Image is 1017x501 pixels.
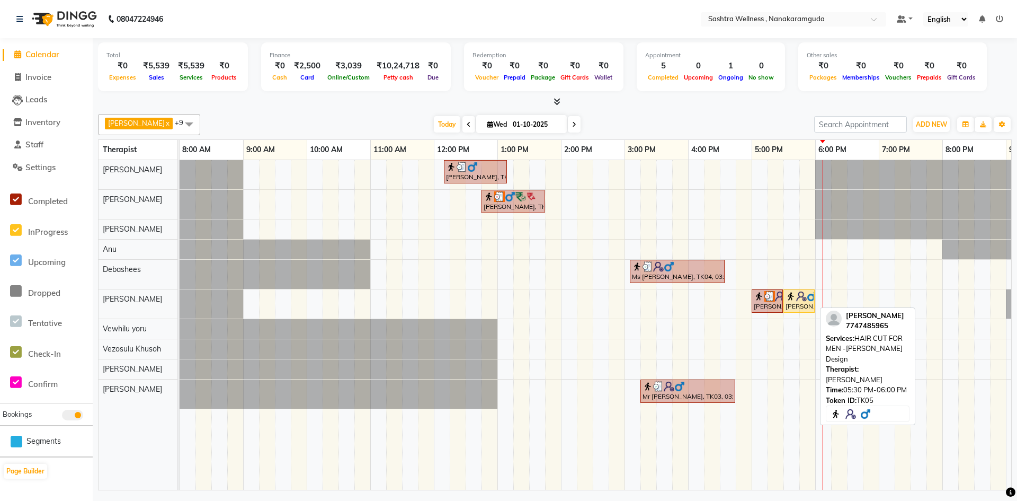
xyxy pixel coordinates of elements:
a: Inventory [3,117,90,129]
img: logo [27,4,100,34]
div: Redemption [472,51,615,60]
span: Today [434,116,460,133]
a: 1:00 PM [498,142,531,157]
span: +9 [175,118,191,127]
div: ₹0 [807,60,840,72]
span: Upcoming [681,74,716,81]
span: Anu [103,244,117,254]
span: Expenses [106,74,139,81]
span: Online/Custom [325,74,372,81]
div: ₹0 [472,60,501,72]
div: ₹0 [106,60,139,72]
div: Appointment [645,51,777,60]
span: Time: [826,385,843,394]
a: 2:00 PM [561,142,595,157]
span: [PERSON_NAME] [846,311,904,320]
span: Sales [146,74,167,81]
span: Vewhilu yoru [103,324,147,333]
span: Petty cash [381,74,416,81]
a: 7:00 PM [879,142,913,157]
span: Services: [826,334,854,342]
span: [PERSON_NAME] [103,165,162,174]
span: Voucher [472,74,501,81]
span: Prepaid [501,74,528,81]
div: [PERSON_NAME] [826,364,909,385]
span: Gift Cards [944,74,978,81]
span: Gift Cards [558,74,592,81]
span: [PERSON_NAME] [103,384,162,394]
div: ₹0 [209,60,239,72]
a: 9:00 AM [244,142,278,157]
span: [PERSON_NAME] [108,119,165,127]
a: 8:00 AM [180,142,213,157]
span: Check-In [28,349,61,359]
div: ₹0 [944,60,978,72]
span: Wallet [592,74,615,81]
span: Inventory [25,117,60,127]
span: [PERSON_NAME] [103,294,162,304]
span: Packages [807,74,840,81]
span: Therapist: [826,365,859,373]
div: Finance [270,51,442,60]
span: Settings [25,162,56,172]
span: Products [209,74,239,81]
div: ₹0 [840,60,882,72]
a: Calendar [3,49,90,61]
div: 0 [681,60,716,72]
input: 2025-10-01 [510,117,563,133]
span: InProgress [28,227,68,237]
span: Segments [26,436,61,447]
div: ₹0 [914,60,944,72]
div: ₹0 [558,60,592,72]
span: Due [425,74,441,81]
div: 5 [645,60,681,72]
a: 10:00 AM [307,142,345,157]
span: Bookings [3,410,32,418]
a: 5:00 PM [752,142,786,157]
span: Card [298,74,317,81]
div: ₹0 [424,60,442,72]
span: Completed [645,74,681,81]
span: [PERSON_NAME] [103,195,162,204]
div: 7747485965 [846,321,904,331]
div: ₹0 [270,60,290,72]
div: Mr [PERSON_NAME], TK03, 03:15 PM-04:45 PM, NEAR BUY VOUCHERS - Aroma/Swedish Classic Full Body Ma... [641,381,734,401]
span: Services [177,74,206,81]
span: No show [746,74,777,81]
a: 6:00 PM [816,142,849,157]
span: Memberships [840,74,882,81]
span: Completed [28,196,68,206]
a: 3:00 PM [625,142,658,157]
span: Wed [485,120,510,128]
span: Tentative [28,318,62,328]
div: ₹0 [592,60,615,72]
div: [PERSON_NAME], TK02, 12:45 PM-01:45 PM, CLASSIC MASSAGES -Swedish Massage ( 60 mins ) [483,191,543,212]
span: Confirm [28,379,58,389]
div: ₹0 [882,60,914,72]
a: Leads [3,94,90,106]
span: Dropped [28,288,60,298]
div: Ms [PERSON_NAME], TK04, 03:05 PM-04:35 PM, GEL SET - GEL NEW SET [631,261,724,282]
span: Debashees [103,265,141,274]
div: Other sales [807,51,978,60]
button: Page Builder [4,464,47,479]
a: x [165,119,169,127]
span: HAIR CUT FOR MEN -[PERSON_NAME] Design [826,334,903,363]
div: [PERSON_NAME], TK01, 12:10 PM-01:10 PM, CLASSIC MASSAGES -Deep Tissue Massage ( 60 mins ) [445,162,506,182]
div: 0 [746,60,777,72]
span: Prepaids [914,74,944,81]
div: ₹0 [501,60,528,72]
a: 12:00 PM [434,142,472,157]
button: ADD NEW [913,117,950,132]
span: Vouchers [882,74,914,81]
span: Invoice [25,72,51,82]
span: Cash [270,74,290,81]
div: ₹10,24,718 [372,60,424,72]
input: Search Appointment [814,116,907,133]
span: [PERSON_NAME] [103,364,162,374]
div: ₹5,539 [174,60,209,72]
span: Vezosulu Khusoh [103,344,161,354]
img: profile [826,311,842,327]
b: 08047224946 [117,4,163,34]
div: ₹0 [528,60,558,72]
